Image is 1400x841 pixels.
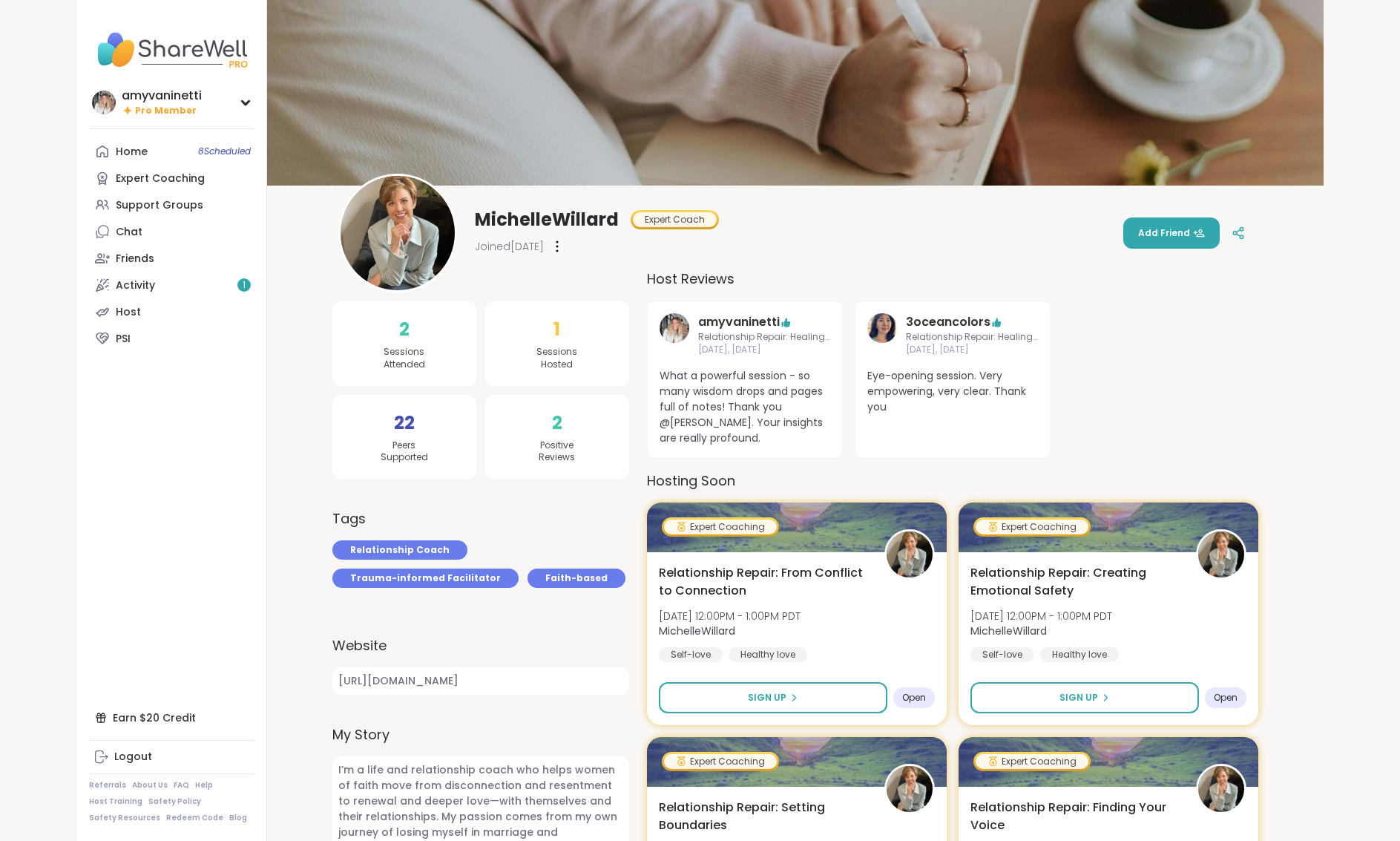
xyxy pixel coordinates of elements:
span: 2 [399,316,410,343]
span: Relationship Repair: Setting Boundaries [659,799,868,834]
a: About Us [132,780,168,791]
a: Support Groups [89,192,254,218]
span: Sign Up [748,691,786,704]
div: Expert Coaching [664,520,777,534]
span: 8 Scheduled [198,145,251,157]
a: Expert Coaching [89,165,254,192]
div: PSI [116,332,131,347]
span: Open [902,692,926,704]
span: 1 [243,279,246,292]
a: Safety Policy [148,796,201,807]
a: FAQ [174,780,189,791]
button: Sign Up [659,682,887,713]
img: MichelleWillard [887,531,933,577]
div: Expert Coaching [664,754,777,769]
img: amyvaninetti [660,313,689,343]
span: Sessions Hosted [536,346,577,371]
div: Expert Coach [633,212,717,227]
span: Trauma-informed Facilitator [350,572,501,585]
div: Self-love [970,647,1034,662]
div: Support Groups [116,198,203,213]
a: Friends [89,245,254,272]
span: Sessions Attended [384,346,425,371]
div: Friends [116,252,154,266]
span: Relationship Repair: Healing Resentment [698,331,830,344]
a: Redeem Code [166,813,223,823]
a: amyvaninetti [660,313,689,356]
span: [DATE], [DATE] [698,344,830,356]
span: Sign Up [1059,691,1098,704]
span: Relationship Repair: Finding Your Voice [970,799,1180,834]
a: Logout [89,744,254,770]
div: amyvaninetti [122,88,202,104]
label: My Story [332,724,629,745]
a: Help [195,780,213,791]
div: Expert Coaching [116,171,205,186]
span: Faith-based [545,572,608,585]
span: Relationship Repair: From Conflict to Connection [659,564,868,600]
label: Website [332,635,629,655]
span: 22 [394,410,415,436]
span: Positive Reviews [539,439,575,465]
a: [URL][DOMAIN_NAME] [332,667,629,695]
div: Self-love [659,647,723,662]
img: ShareWell Nav Logo [89,24,254,76]
b: MichelleWillard [659,624,735,638]
a: 3oceancolors [906,313,990,331]
span: [DATE] 12:00PM - 1:00PM PDT [970,609,1112,624]
div: Logout [114,750,152,765]
button: Sign Up [970,682,1199,713]
span: Open [1214,692,1238,704]
span: Relationship Repair: Healing Resentment [906,331,1038,344]
span: [DATE] 12:00PM - 1:00PM PDT [659,609,801,624]
div: Expert Coaching [976,520,1088,534]
div: Earn $20 Credit [89,704,254,731]
img: MichelleWillard [887,766,933,812]
a: Blog [229,813,247,823]
a: Activity1 [89,272,254,298]
span: Pro Member [135,105,197,117]
span: 1 [553,316,560,343]
b: MichelleWillard [970,624,1047,638]
span: Relationship Repair: Creating Emotional Safety [970,564,1180,600]
img: amyvaninetti [92,91,116,114]
div: Healthy love [729,647,807,662]
div: Activity [116,278,155,293]
img: 3oceancolors [867,313,897,343]
a: Chat [89,218,254,245]
a: Referrals [89,780,126,791]
span: Peers Supported [381,439,428,465]
span: Joined [DATE] [475,239,544,254]
a: amyvaninetti [698,313,780,331]
span: MichelleWillard [475,208,619,232]
div: Chat [116,225,142,240]
div: Healthy love [1040,647,1119,662]
a: Home8Scheduled [89,138,254,165]
img: MichelleWillard [1198,766,1244,812]
a: Host Training [89,796,142,807]
h3: Hosting Soon [647,471,1258,491]
span: Add Friend [1138,226,1205,240]
a: Safety Resources [89,813,160,823]
img: MichelleWillard [1198,531,1244,577]
span: What a powerful session - so many wisdom drops and pages full of notes! Thank you @[PERSON_NAME].... [660,368,830,446]
a: PSI [89,325,254,352]
a: 3oceancolors [867,313,897,356]
span: [DATE], [DATE] [906,344,1038,356]
img: MichelleWillard [341,176,455,290]
span: Relationship Coach [350,543,450,557]
button: Add Friend [1123,217,1220,249]
span: Eye-opening session. Very empowering, very clear. Thank you [867,368,1038,415]
span: 2 [552,410,562,436]
div: Home [116,145,148,160]
a: Host [89,298,254,325]
div: Expert Coaching [976,754,1088,769]
div: Host [116,305,141,320]
h3: Tags [332,508,366,529]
